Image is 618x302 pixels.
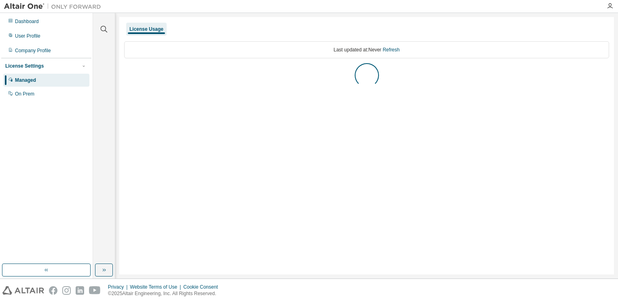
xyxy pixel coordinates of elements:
[2,286,44,295] img: altair_logo.svg
[62,286,71,295] img: instagram.svg
[5,63,44,69] div: License Settings
[108,290,223,297] p: © 2025 Altair Engineering, Inc. All Rights Reserved.
[15,47,51,54] div: Company Profile
[108,284,130,290] div: Privacy
[129,26,163,32] div: License Usage
[383,47,400,53] a: Refresh
[49,286,57,295] img: facebook.svg
[4,2,105,11] img: Altair One
[124,41,609,58] div: Last updated at: Never
[15,77,36,83] div: Managed
[15,18,39,25] div: Dashboard
[15,91,34,97] div: On Prem
[15,33,40,39] div: User Profile
[130,284,183,290] div: Website Terms of Use
[89,286,101,295] img: youtube.svg
[76,286,84,295] img: linkedin.svg
[183,284,222,290] div: Cookie Consent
